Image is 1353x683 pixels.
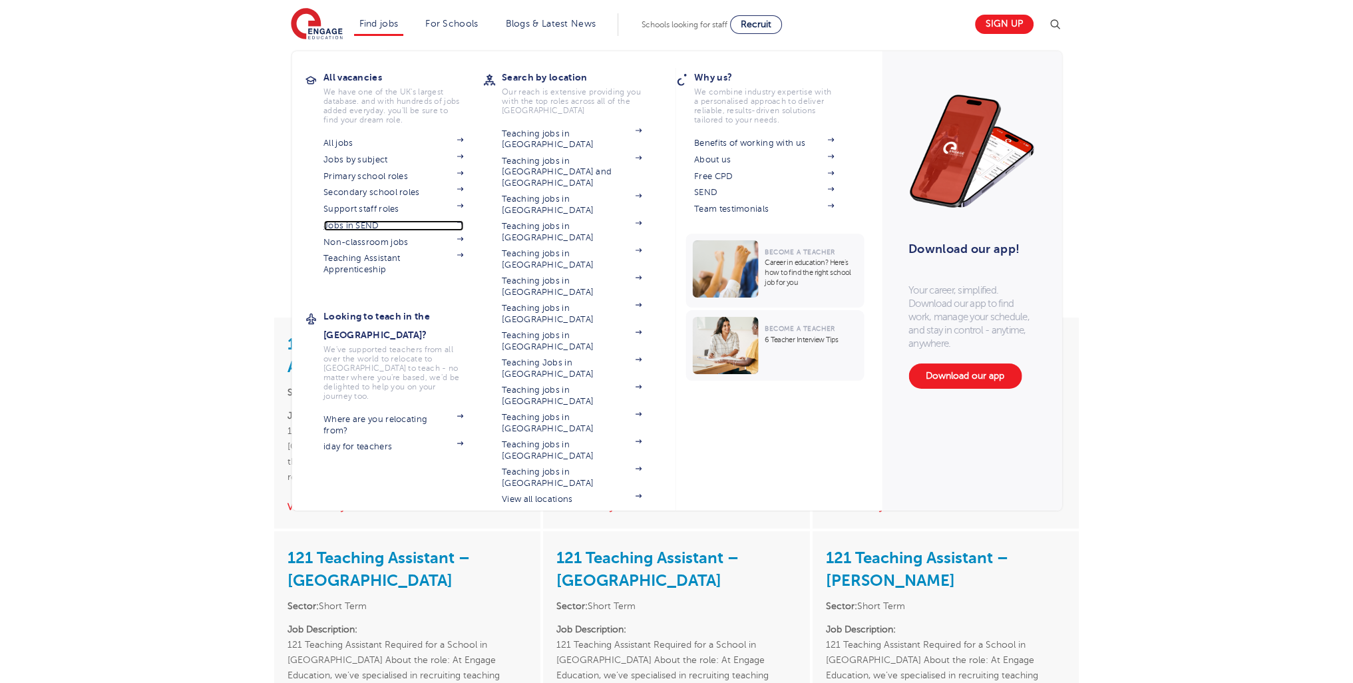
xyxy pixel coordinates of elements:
a: Jobs by subject [323,154,463,165]
a: Looking to teach in the [GEOGRAPHIC_DATA]?We've supported teachers from all over the world to rel... [323,307,483,401]
a: Find jobs [359,19,399,29]
a: Non-classroom jobs [323,237,463,248]
a: Where are you relocating from? [323,414,463,436]
a: Free CPD [694,171,834,182]
a: Teaching jobs in [GEOGRAPHIC_DATA] [502,412,642,434]
a: Jobs in SEND [323,220,463,231]
strong: Sector: [556,601,588,611]
strong: Job Description: [826,624,896,634]
h3: Search by location [502,68,662,87]
span: Schools looking for staff [642,20,727,29]
a: Teaching jobs in [GEOGRAPHIC_DATA] [502,330,642,352]
h3: Why us? [694,68,854,87]
img: Engage Education [291,8,343,41]
p: 121 Special Needs Teaching Assistant Required for a [GEOGRAPHIC_DATA] in [GEOGRAPHIC_DATA] About ... [288,408,527,485]
a: 121 Special Needs Teaching Assistant [288,335,492,376]
li: Short Term [826,598,1065,614]
a: Teaching Assistant Apprenticeship [323,253,463,275]
a: Teaching jobs in [GEOGRAPHIC_DATA] [502,467,642,489]
p: 6 Teacher Interview Tips [765,335,857,345]
p: We combine industry expertise with a personalised approach to deliver reliable, results-driven so... [694,87,834,124]
a: 121 Teaching Assistant – [GEOGRAPHIC_DATA] [288,549,470,590]
a: Teaching jobs in [GEOGRAPHIC_DATA] and [GEOGRAPHIC_DATA] [502,156,642,188]
a: Download our app [908,363,1022,389]
span: Become a Teacher [765,325,835,332]
span: Become a Teacher [765,248,835,256]
li: Short Term [288,598,527,614]
a: Teaching jobs in [GEOGRAPHIC_DATA] [502,439,642,461]
a: Teaching Jobs in [GEOGRAPHIC_DATA] [502,357,642,379]
strong: Sector: [288,387,319,397]
a: Team testimonials [694,204,834,214]
a: Teaching jobs in [GEOGRAPHIC_DATA] [502,276,642,298]
a: SEND [694,187,834,198]
a: Blogs & Latest News [506,19,596,29]
a: Benefits of working with us [694,138,834,148]
p: Your career, simplified. Download our app to find work, manage your schedule, and stay in control... [908,284,1035,350]
a: Support staff roles [323,204,463,214]
a: All jobs [323,138,463,148]
a: View all locations [502,494,642,505]
a: About us [694,154,834,165]
a: Teaching jobs in [GEOGRAPHIC_DATA] [502,221,642,243]
a: All vacanciesWe have one of the UK's largest database. and with hundreds of jobs added everyday. ... [323,68,483,124]
a: Why us?We combine industry expertise with a personalised approach to deliver reliable, results-dr... [694,68,854,124]
a: Sign up [975,15,1034,34]
strong: Job Description: [556,624,626,634]
li: Primary [288,385,527,400]
a: Become a Teacher6 Teacher Interview Tips [685,310,867,381]
a: Recruit [730,15,782,34]
strong: Sector: [826,601,857,611]
a: Teaching jobs in [GEOGRAPHIC_DATA] [502,303,642,325]
h3: All vacancies [323,68,483,87]
a: For Schools [425,19,478,29]
strong: Job Description: [288,624,357,634]
li: Short Term [556,598,796,614]
strong: Sector: [288,601,319,611]
p: We've supported teachers from all over the world to relocate to [GEOGRAPHIC_DATA] to teach - no m... [323,345,463,401]
a: 121 Teaching Assistant – [GEOGRAPHIC_DATA] [556,549,739,590]
h3: Looking to teach in the [GEOGRAPHIC_DATA]? [323,307,483,344]
a: Teaching jobs in [GEOGRAPHIC_DATA] [502,248,642,270]
a: iday for teachers [323,441,463,452]
h3: Download our app! [908,234,1029,264]
a: Search by locationOur reach is extensive providing you with the top roles across all of the [GEOG... [502,68,662,115]
strong: Job Description: [288,411,357,421]
span: Recruit [741,19,771,29]
a: Primary school roles [323,171,463,182]
a: 121 Teaching Assistant – [PERSON_NAME] [826,549,1008,590]
a: Teaching jobs in [GEOGRAPHIC_DATA] [502,128,642,150]
a: Become a TeacherCareer in education? Here’s how to find the right school job for you [685,234,867,308]
a: View vacancy [288,502,353,512]
p: We have one of the UK's largest database. and with hundreds of jobs added everyday. you'll be sur... [323,87,463,124]
p: Our reach is extensive providing you with the top roles across all of the [GEOGRAPHIC_DATA] [502,87,642,115]
p: Career in education? Here’s how to find the right school job for you [765,258,857,288]
a: Secondary school roles [323,187,463,198]
a: Teaching jobs in [GEOGRAPHIC_DATA] [502,194,642,216]
a: Teaching jobs in [GEOGRAPHIC_DATA] [502,385,642,407]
